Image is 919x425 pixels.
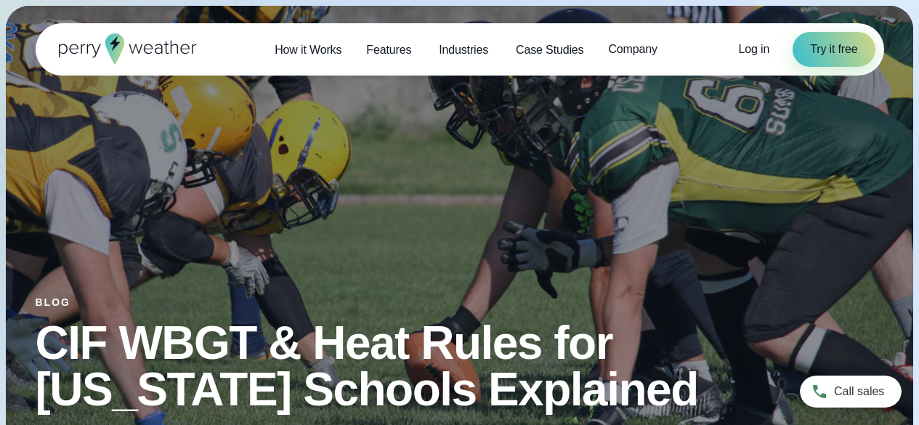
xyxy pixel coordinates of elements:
a: Log in [739,41,770,58]
span: Industries [439,41,488,59]
span: Try it free [810,41,857,58]
a: Call sales [800,376,902,408]
a: Try it free [793,32,875,67]
span: Case Studies [516,41,583,59]
span: Features [366,41,411,59]
a: Case Studies [503,35,596,65]
a: How it Works [262,35,354,65]
span: Log in [739,43,770,55]
span: Company [608,41,657,58]
h1: CIF WBGT & Heat Rules for [US_STATE] Schools Explained [36,320,884,413]
div: Blog [36,296,884,308]
span: How it Works [275,41,341,59]
span: Call sales [834,383,884,400]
